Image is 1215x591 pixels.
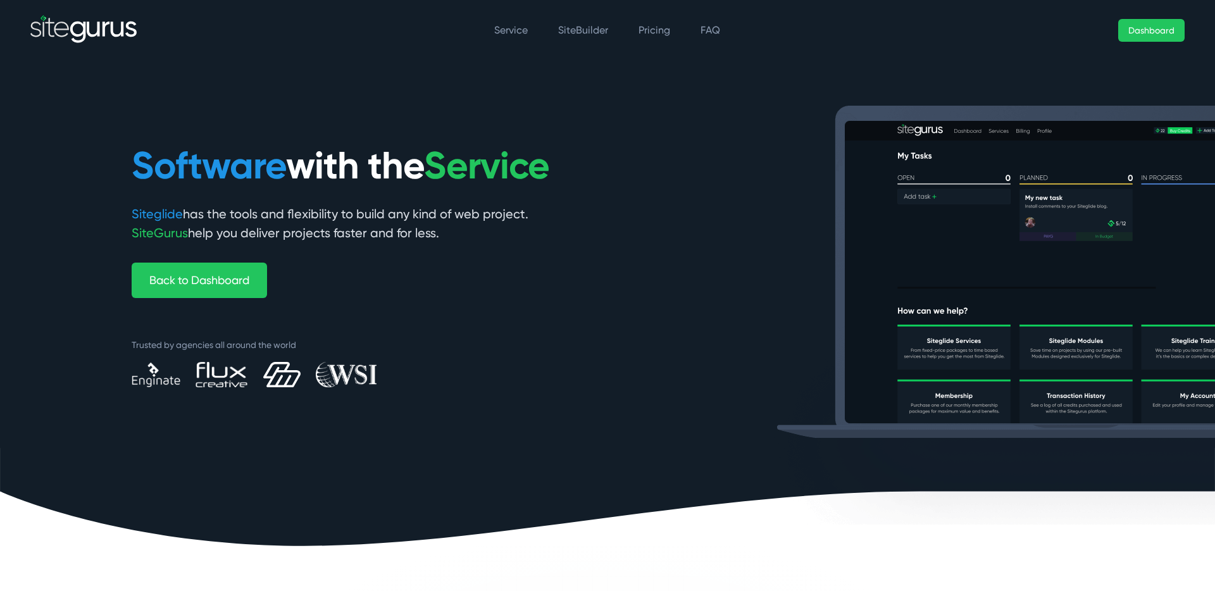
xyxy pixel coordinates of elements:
a: Service [494,24,528,36]
a: Back to Dashboard [132,263,267,298]
a: FAQ [701,24,720,36]
span: Siteglide [132,206,183,221]
h1: with the [132,142,597,189]
span: Software [132,142,286,189]
p: has the tools and flexibility to build any kind of web project. help you deliver projects faster ... [132,204,597,242]
p: Trusted by agencies all around the world [132,339,597,352]
img: SiteGurus Logo [30,15,138,46]
span: SiteGurus [132,225,188,240]
a: SiteBuilder [558,24,608,36]
a: Dashboard [1118,19,1185,42]
span: Service [424,142,549,189]
a: Pricing [639,24,670,36]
